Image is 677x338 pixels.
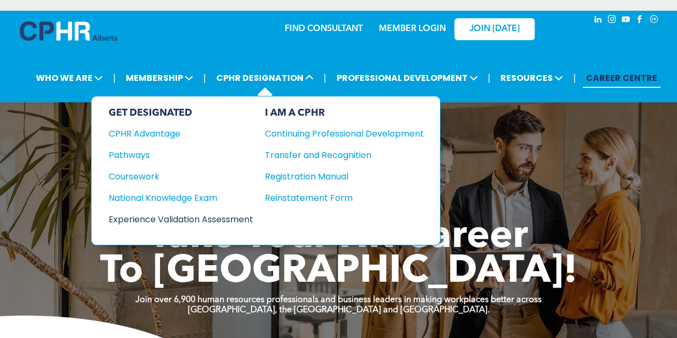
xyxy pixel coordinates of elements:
[188,306,490,314] strong: [GEOGRAPHIC_DATA], the [GEOGRAPHIC_DATA] and [GEOGRAPHIC_DATA].
[285,25,363,33] a: FIND CONSULTANT
[497,68,566,88] span: RESOURCES
[573,67,576,89] li: |
[109,170,239,183] div: Coursework
[203,67,206,89] li: |
[379,25,446,33] a: MEMBER LOGIN
[135,296,542,304] strong: Join over 6,900 human resources professionals and business leaders in making workplaces better ac...
[265,191,424,205] a: Reinstatement Form
[583,68,660,88] a: CAREER CENTRE
[109,107,253,119] div: GET DESIGNATED
[213,68,317,88] span: CPHR DESIGNATION
[648,13,660,28] a: Social network
[123,68,196,88] span: MEMBERSHIP
[20,21,117,41] img: A blue and white logo for cp alberta
[265,148,424,162] a: Transfer and Recognition
[324,67,326,89] li: |
[265,148,408,162] div: Transfer and Recognition
[265,127,408,140] div: Continuing Professional Development
[109,170,253,183] a: Coursework
[109,148,253,162] a: Pathways
[265,170,424,183] a: Registration Manual
[333,68,481,88] span: PROFESSIONAL DEVELOPMENT
[113,67,116,89] li: |
[620,13,632,28] a: youtube
[592,13,604,28] a: linkedin
[109,127,253,140] a: CPHR Advantage
[606,13,618,28] a: instagram
[109,127,239,140] div: CPHR Advantage
[109,148,239,162] div: Pathways
[454,18,535,40] a: JOIN [DATE]
[100,253,577,291] span: To [GEOGRAPHIC_DATA]!
[469,24,520,34] span: JOIN [DATE]
[634,13,646,28] a: facebook
[488,67,490,89] li: |
[265,170,408,183] div: Registration Manual
[265,107,424,119] div: I AM A CPHR
[109,191,239,205] div: National Knowledge Exam
[109,213,253,226] a: Experience Validation Assessment
[109,191,253,205] a: National Knowledge Exam
[265,191,408,205] div: Reinstatement Form
[265,127,424,140] a: Continuing Professional Development
[33,68,106,88] span: WHO WE ARE
[109,213,239,226] div: Experience Validation Assessment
